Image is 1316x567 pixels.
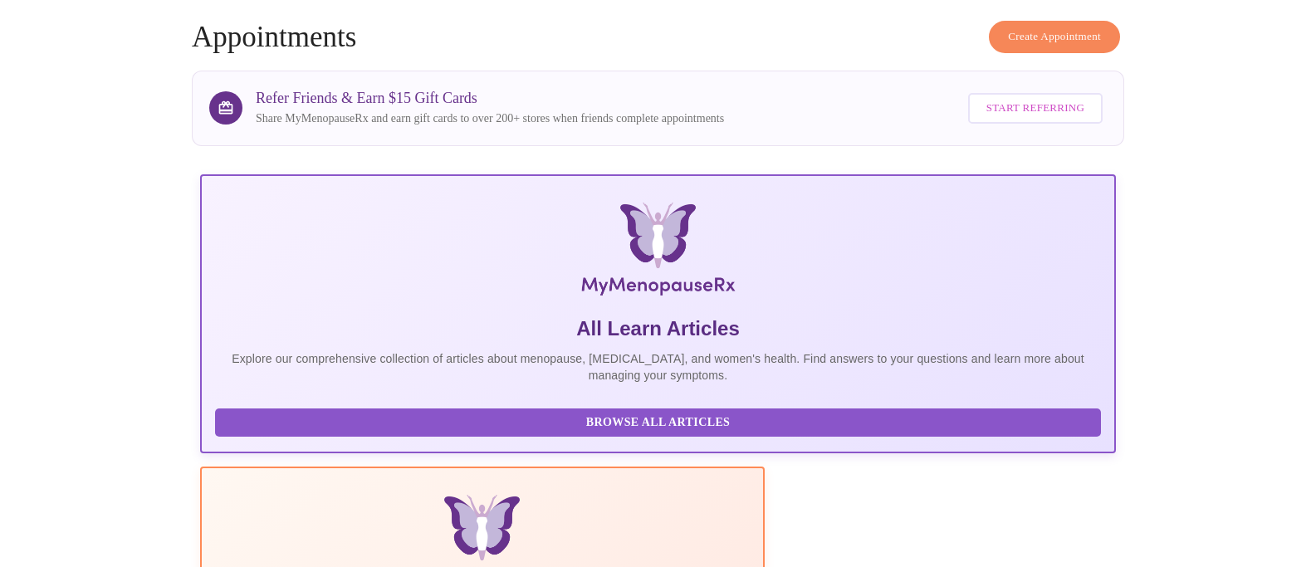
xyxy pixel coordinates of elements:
[232,413,1084,433] span: Browse All Articles
[986,99,1084,118] span: Start Referring
[215,350,1101,384] p: Explore our comprehensive collection of articles about menopause, [MEDICAL_DATA], and women's hea...
[192,21,1124,54] h4: Appointments
[968,93,1103,124] button: Start Referring
[353,203,964,302] img: MyMenopauseRx Logo
[215,414,1105,428] a: Browse All Articles
[989,21,1120,53] button: Create Appointment
[256,110,724,127] p: Share MyMenopauseRx and earn gift cards to over 200+ stores when friends complete appointments
[964,85,1107,132] a: Start Referring
[215,315,1101,342] h5: All Learn Articles
[1008,27,1101,46] span: Create Appointment
[256,90,724,107] h3: Refer Friends & Earn $15 Gift Cards
[215,408,1101,437] button: Browse All Articles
